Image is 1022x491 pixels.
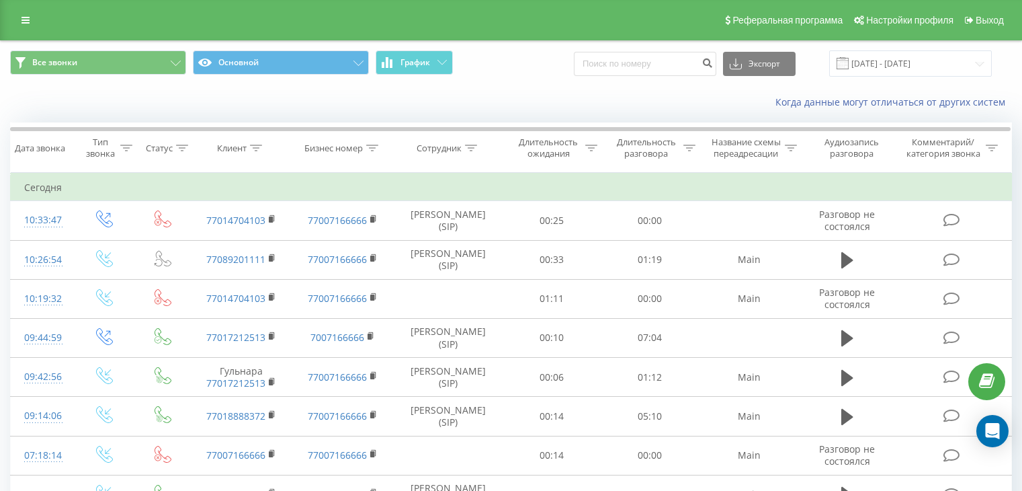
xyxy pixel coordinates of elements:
[819,208,875,233] span: Разговор не состоялся
[308,449,367,461] a: 77007166666
[24,207,60,233] div: 10:33:47
[206,377,265,389] a: 77017212513
[308,410,367,422] a: 77007166666
[308,371,367,383] a: 77007166666
[400,58,430,67] span: График
[11,174,1012,201] td: Сегодня
[601,279,698,318] td: 00:00
[193,50,369,75] button: Основной
[24,443,60,469] div: 07:18:14
[698,436,800,475] td: Main
[503,201,601,240] td: 00:25
[503,318,601,357] td: 00:10
[206,292,265,305] a: 77014704103
[206,253,265,266] a: 77089201111
[503,436,601,475] td: 00:14
[206,331,265,344] a: 77017212513
[904,137,982,159] div: Комментарий/категория звонка
[976,415,1009,447] div: Open Intercom Messenger
[503,358,601,397] td: 00:06
[10,50,186,75] button: Все звонки
[85,137,116,159] div: Тип звонка
[376,50,453,75] button: График
[206,214,265,227] a: 77014704103
[601,318,698,357] td: 07:04
[417,143,462,154] div: Сотрудник
[217,143,247,154] div: Клиент
[515,137,583,159] div: Длительность ожидания
[394,397,503,436] td: [PERSON_NAME] (SIP)
[32,57,77,68] span: Все звонки
[601,358,698,397] td: 01:12
[394,358,503,397] td: [PERSON_NAME] (SIP)
[723,52,796,76] button: Экспорт
[819,286,875,311] span: Разговор не состоялся
[866,15,953,26] span: Настройки профиля
[304,143,363,154] div: Бизнес номер
[812,137,891,159] div: Аудиозапись разговора
[308,292,367,305] a: 77007166666
[601,240,698,279] td: 01:19
[146,143,173,154] div: Статус
[310,331,364,344] a: 7007166666
[698,358,800,397] td: Main
[308,214,367,227] a: 77007166666
[976,15,1004,26] span: Выход
[15,143,65,154] div: Дата звонка
[24,325,60,351] div: 09:44:59
[601,201,698,240] td: 00:00
[206,410,265,422] a: 77018888372
[394,201,503,240] td: [PERSON_NAME] (SIP)
[24,364,60,390] div: 09:42:56
[601,436,698,475] td: 00:00
[711,137,781,159] div: Название схемы переадресации
[698,397,800,436] td: Main
[775,96,1012,108] a: Когда данные могут отличаться от других систем
[503,397,601,436] td: 00:14
[24,403,60,429] div: 09:14:06
[613,137,680,159] div: Длительность разговора
[394,318,503,357] td: [PERSON_NAME] (SIP)
[503,279,601,318] td: 01:11
[503,240,601,279] td: 00:33
[308,253,367,266] a: 77007166666
[698,279,800,318] td: Main
[732,15,843,26] span: Реферальная программа
[24,286,60,312] div: 10:19:32
[574,52,716,76] input: Поиск по номеру
[819,443,875,467] span: Разговор не состоялся
[698,240,800,279] td: Main
[394,240,503,279] td: [PERSON_NAME] (SIP)
[24,247,60,273] div: 10:26:54
[190,358,292,397] td: Гульнара
[601,397,698,436] td: 05:10
[206,449,265,461] a: 77007166666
